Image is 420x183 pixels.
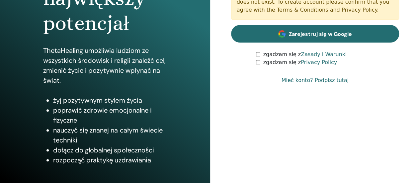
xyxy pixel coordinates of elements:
[301,59,337,65] a: Privacy Policy
[281,76,349,84] a: Mieć konto? Podpisz tutaj
[53,145,167,155] li: dołącz do globalnej społeczności
[53,105,167,125] li: poprawić zdrowie emocjonalne i fizyczne
[301,51,347,57] a: Zasady i Warunki
[289,31,352,38] span: Zarejestruj się w Google
[53,125,167,145] li: nauczyć się znanej na całym świecie techniki
[43,46,167,85] p: ThetaHealing umożliwia ludziom ze wszystkich środowisk i religii znaleźć cel, zmienić życie i poz...
[53,95,167,105] li: żyj pozytywnym stylem życia
[53,155,167,165] li: rozpocząć praktykę uzdrawiania
[263,50,347,58] label: zgadzam się z
[263,58,337,66] label: zgadzam się z
[231,25,399,43] a: Zarejestruj się w Google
